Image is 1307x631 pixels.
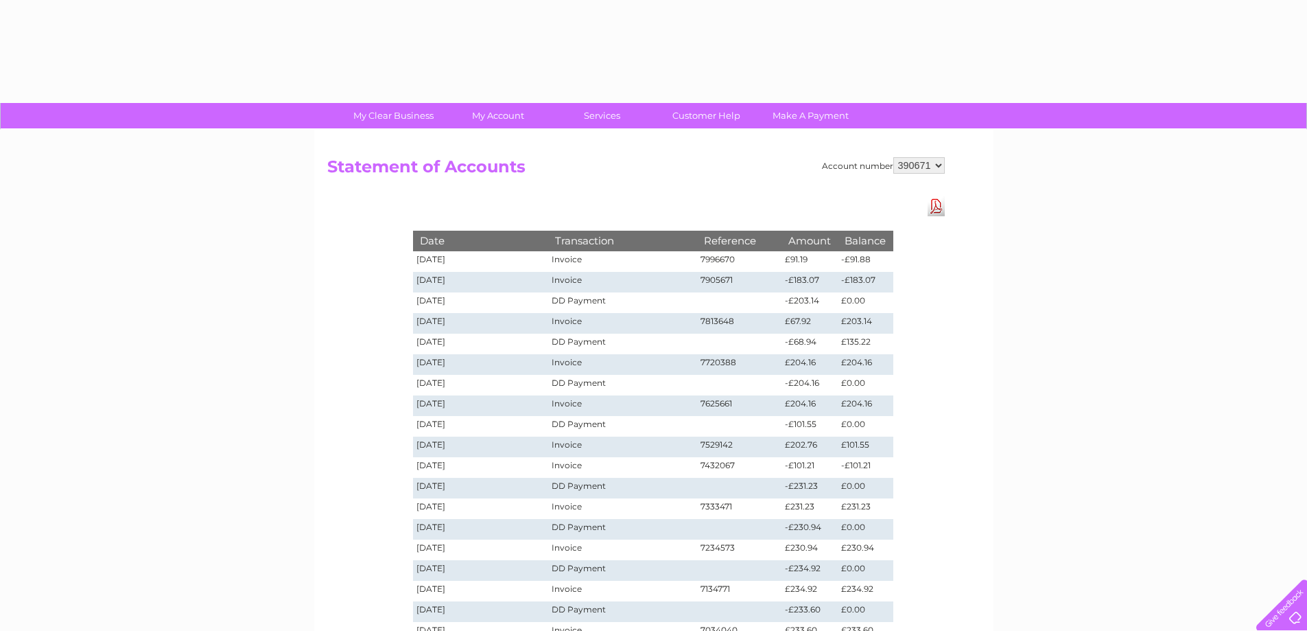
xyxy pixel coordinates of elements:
td: £0.00 [838,601,893,622]
td: Invoice [548,313,696,334]
a: Download Pdf [928,196,945,216]
td: -£91.88 [838,251,893,272]
td: DD Payment [548,375,696,395]
td: £0.00 [838,416,893,437]
td: £0.00 [838,292,893,313]
td: [DATE] [413,251,549,272]
td: -£101.21 [838,457,893,478]
td: £0.00 [838,519,893,540]
td: -£68.94 [781,334,838,354]
td: 7996670 [697,251,782,272]
th: Balance [838,231,893,251]
td: -£101.21 [781,457,838,478]
td: Invoice [548,354,696,375]
td: -£101.55 [781,416,838,437]
td: [DATE] [413,601,549,622]
td: DD Payment [548,560,696,581]
a: My Clear Business [337,103,450,128]
td: [DATE] [413,478,549,498]
td: Invoice [548,540,696,560]
td: £204.16 [781,354,838,375]
td: [DATE] [413,375,549,395]
td: £230.94 [838,540,893,560]
a: Services [545,103,659,128]
td: DD Payment [548,601,696,622]
td: [DATE] [413,519,549,540]
h2: Statement of Accounts [327,157,945,183]
td: 7813648 [697,313,782,334]
td: [DATE] [413,395,549,416]
td: -£183.07 [781,272,838,292]
td: 7333471 [697,498,782,519]
td: DD Payment [548,416,696,437]
td: 7234573 [697,540,782,560]
td: £0.00 [838,375,893,395]
td: 7720388 [697,354,782,375]
td: 7529142 [697,437,782,457]
td: Invoice [548,395,696,416]
td: -£183.07 [838,272,893,292]
td: Invoice [548,272,696,292]
td: [DATE] [413,354,549,375]
a: Customer Help [650,103,763,128]
td: -£231.23 [781,478,838,498]
td: DD Payment [548,478,696,498]
td: [DATE] [413,292,549,313]
th: Amount [781,231,838,251]
td: -£203.14 [781,292,838,313]
td: Invoice [548,498,696,519]
th: Reference [697,231,782,251]
td: £0.00 [838,478,893,498]
a: Make A Payment [754,103,867,128]
td: £67.92 [781,313,838,334]
td: £91.19 [781,251,838,272]
td: Invoice [548,251,696,272]
td: DD Payment [548,292,696,313]
td: 7905671 [697,272,782,292]
td: £203.14 [838,313,893,334]
div: Account number [822,157,945,174]
th: Date [413,231,549,251]
td: £101.55 [838,437,893,457]
td: £204.16 [838,395,893,416]
td: £204.16 [781,395,838,416]
td: [DATE] [413,272,549,292]
td: [DATE] [413,437,549,457]
td: -£230.94 [781,519,838,540]
td: [DATE] [413,416,549,437]
td: £231.23 [781,498,838,519]
td: [DATE] [413,334,549,354]
td: Invoice [548,437,696,457]
td: 7432067 [697,457,782,478]
td: [DATE] [413,581,549,601]
td: £234.92 [781,581,838,601]
td: £204.16 [838,354,893,375]
td: [DATE] [413,560,549,581]
td: [DATE] [413,498,549,519]
a: My Account [441,103,554,128]
td: [DATE] [413,457,549,478]
td: 7625661 [697,395,782,416]
td: -£204.16 [781,375,838,395]
td: Invoice [548,457,696,478]
td: £202.76 [781,437,838,457]
td: [DATE] [413,540,549,560]
td: -£233.60 [781,601,838,622]
td: DD Payment [548,519,696,540]
td: £0.00 [838,560,893,581]
td: -£234.92 [781,560,838,581]
td: 7134771 [697,581,782,601]
td: DD Payment [548,334,696,354]
td: £135.22 [838,334,893,354]
td: [DATE] [413,313,549,334]
td: £234.92 [838,581,893,601]
th: Transaction [548,231,696,251]
td: £231.23 [838,498,893,519]
td: Invoice [548,581,696,601]
td: £230.94 [781,540,838,560]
